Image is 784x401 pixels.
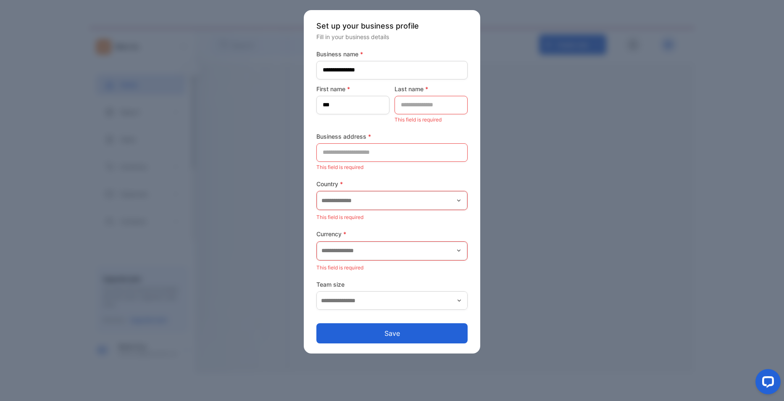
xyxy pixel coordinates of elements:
[316,20,468,32] p: Set up your business profile
[316,162,468,173] p: This field is required
[316,32,468,41] p: Fill in your business details
[395,84,468,93] label: Last name
[316,84,389,93] label: First name
[316,212,468,223] p: This field is required
[316,230,468,238] label: Currency
[316,132,468,141] label: Business address
[316,323,468,343] button: Save
[395,114,468,125] p: This field is required
[749,366,784,401] iframe: LiveChat chat widget
[316,262,468,273] p: This field is required
[316,280,468,289] label: Team size
[316,179,468,188] label: Country
[316,50,468,58] label: Business name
